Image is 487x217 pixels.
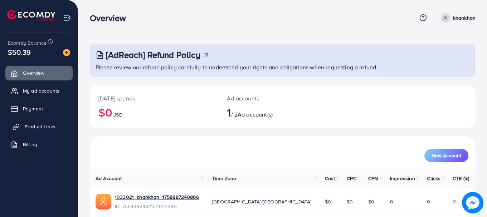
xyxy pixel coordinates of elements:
[5,84,73,98] a: My ad accounts
[7,10,55,21] img: logo
[227,104,231,120] span: 1
[63,49,70,56] img: image
[390,198,393,205] span: 0
[325,175,335,182] span: Cost
[227,94,306,103] p: Ad accounts
[90,13,132,23] h3: Overview
[424,149,468,162] button: New Account
[98,105,210,119] h2: $0
[212,198,312,205] span: [GEOGRAPHIC_DATA]/[GEOGRAPHIC_DATA]
[390,175,415,182] span: Impression
[453,14,476,22] p: khankhan
[23,141,37,148] span: Billing
[427,175,440,182] span: Clicks
[453,175,469,182] span: CTR (%)
[368,175,378,182] span: CPM
[23,105,43,112] span: Payment
[115,193,199,201] a: 1033021_khankhan_1758887240866
[347,198,353,205] span: $0
[325,198,331,205] span: $0
[63,14,71,22] img: menu
[432,153,461,158] span: New Account
[96,63,471,71] p: Please review our refund policy carefully to understand your rights and obligations when requesti...
[438,13,476,23] a: khankhan
[464,194,481,211] img: image
[98,94,210,103] p: [DATE] spends
[96,175,122,182] span: Ad Account
[8,47,31,57] span: $50.39
[5,66,73,80] a: Overview
[347,175,356,182] span: CPC
[427,198,430,205] span: 0
[112,111,122,118] span: USD
[8,39,47,46] span: Ecomdy Balance
[227,105,306,119] h2: / 2
[453,198,456,205] span: 0
[368,198,374,205] span: $0
[106,50,200,60] h3: [AdReach] Refund Policy
[96,194,111,209] img: ic-ads-acc.e4c84228.svg
[5,119,73,134] a: Product Links
[115,203,199,210] span: ID: 7554362932122042385
[5,137,73,152] a: Billing
[212,175,236,182] span: Time Zone
[23,87,59,94] span: My ad accounts
[23,69,44,77] span: Overview
[5,102,73,116] a: Payment
[25,123,55,130] span: Product Links
[238,110,273,118] span: Ad account(s)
